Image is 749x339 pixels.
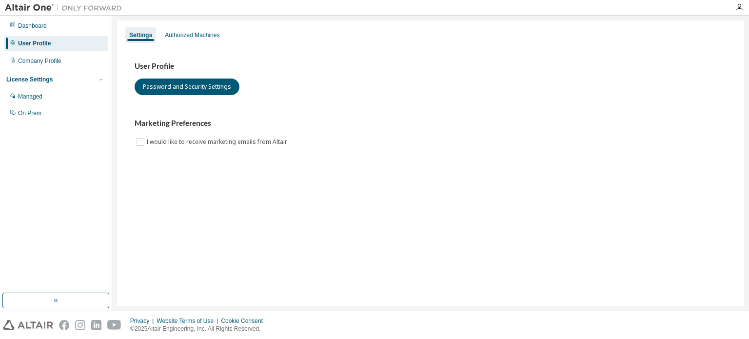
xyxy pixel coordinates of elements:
[18,93,42,100] div: Managed
[129,31,152,39] div: Settings
[18,40,51,47] div: User Profile
[165,31,219,39] div: Authorized Machines
[107,320,121,330] img: youtube.svg
[157,317,221,325] div: Website Terms of Use
[130,325,269,333] p: © 2025 Altair Engineering, Inc. All Rights Reserved.
[3,320,53,330] img: altair_logo.svg
[59,320,69,330] img: facebook.svg
[130,317,157,325] div: Privacy
[146,136,289,148] label: I would like to receive marketing emails from Altair
[135,79,239,95] button: Password and Security Settings
[6,76,53,83] div: License Settings
[18,109,41,117] div: On Prem
[18,22,47,30] div: Dashboard
[18,57,61,65] div: Company Profile
[221,317,268,325] div: Cookie Consent
[135,119,727,128] h3: Marketing Preferences
[5,3,127,13] img: Altair One
[135,61,727,71] h3: User Profile
[91,320,101,330] img: linkedin.svg
[75,320,85,330] img: instagram.svg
